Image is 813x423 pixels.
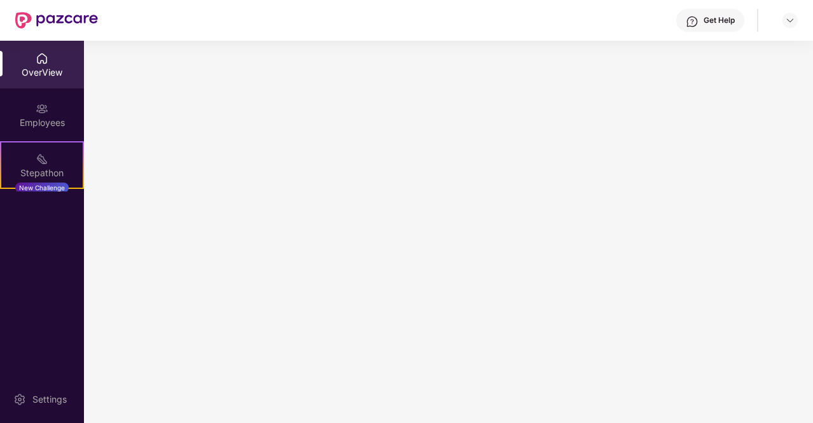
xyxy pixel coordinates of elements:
[36,153,48,165] img: svg+xml;base64,PHN2ZyB4bWxucz0iaHR0cDovL3d3dy53My5vcmcvMjAwMC9zdmciIHdpZHRoPSIyMSIgaGVpZ2h0PSIyMC...
[15,183,69,193] div: New Challenge
[29,393,71,406] div: Settings
[36,102,48,115] img: svg+xml;base64,PHN2ZyBpZD0iRW1wbG95ZWVzIiB4bWxucz0iaHR0cDovL3d3dy53My5vcmcvMjAwMC9zdmciIHdpZHRoPS...
[15,12,98,29] img: New Pazcare Logo
[686,15,698,28] img: svg+xml;base64,PHN2ZyBpZD0iSGVscC0zMngzMiIgeG1sbnM9Imh0dHA6Ly93d3cudzMub3JnLzIwMDAvc3ZnIiB3aWR0aD...
[785,15,795,25] img: svg+xml;base64,PHN2ZyBpZD0iRHJvcGRvd24tMzJ4MzIiIHhtbG5zPSJodHRwOi8vd3d3LnczLm9yZy8yMDAwL3N2ZyIgd2...
[704,15,735,25] div: Get Help
[13,393,26,406] img: svg+xml;base64,PHN2ZyBpZD0iU2V0dGluZy0yMHgyMCIgeG1sbnM9Imh0dHA6Ly93d3cudzMub3JnLzIwMDAvc3ZnIiB3aW...
[1,167,83,179] div: Stepathon
[36,52,48,65] img: svg+xml;base64,PHN2ZyBpZD0iSG9tZSIgeG1sbnM9Imh0dHA6Ly93d3cudzMub3JnLzIwMDAvc3ZnIiB3aWR0aD0iMjAiIG...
